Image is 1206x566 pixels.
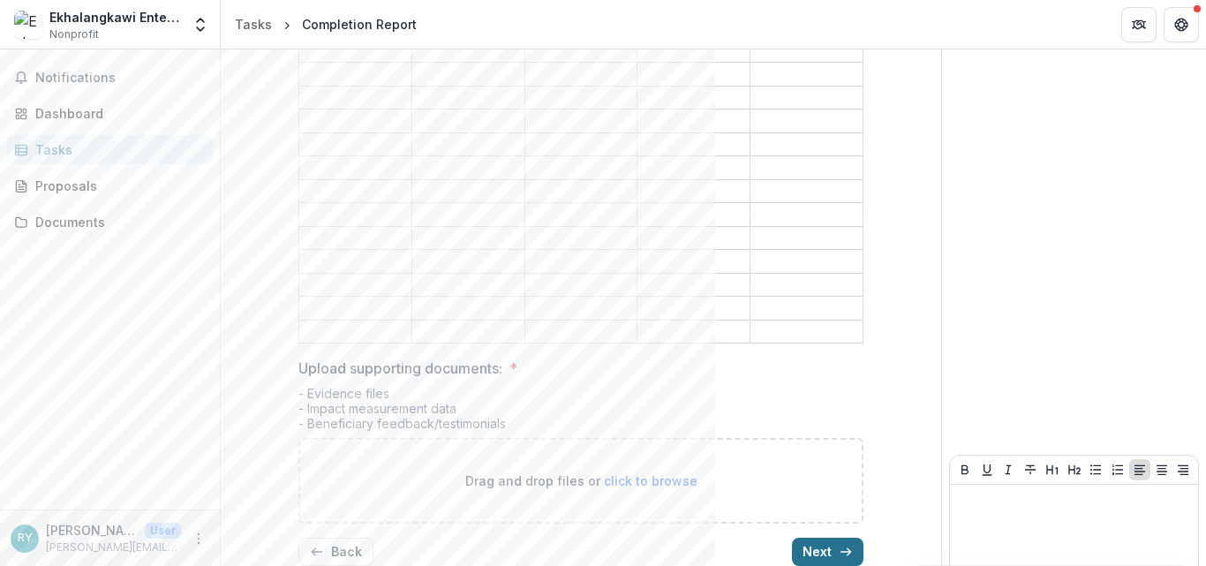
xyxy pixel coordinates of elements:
button: Underline [976,459,998,480]
button: Notifications [7,64,213,92]
button: Italicize [998,459,1019,480]
a: Dashboard [7,99,213,128]
p: [PERSON_NAME][EMAIL_ADDRESS][DOMAIN_NAME] [46,540,181,555]
p: [PERSON_NAME] [46,521,138,540]
p: Upload supporting documents: [298,358,502,379]
button: Align Left [1129,459,1150,480]
div: Rebecca Yau [18,532,33,544]
button: Heading 1 [1042,459,1063,480]
button: Open entity switcher [188,7,213,42]
button: Get Help [1164,7,1199,42]
div: Ekhalangkawi Enterprise [49,8,181,26]
a: Tasks [7,135,213,164]
button: Heading 2 [1064,459,1085,480]
a: Tasks [228,11,279,37]
button: Align Right [1172,459,1194,480]
span: Notifications [35,71,206,86]
button: Strike [1020,459,1041,480]
a: Proposals [7,171,213,200]
a: Documents [7,208,213,237]
span: click to browse [604,473,697,488]
div: Completion Report [302,15,417,34]
button: Back [298,538,373,566]
nav: breadcrumb [228,11,424,37]
div: Tasks [35,140,199,159]
div: Documents [35,213,199,231]
div: Proposals [35,177,199,195]
span: Nonprofit [49,26,99,42]
div: Dashboard [35,104,199,123]
div: Tasks [235,15,272,34]
button: Align Center [1151,459,1172,480]
button: Bullet List [1085,459,1106,480]
button: Partners [1121,7,1157,42]
button: Bold [954,459,976,480]
button: Ordered List [1107,459,1128,480]
img: Ekhalangkawi Enterprise [14,11,42,39]
button: Next [792,538,863,566]
p: User [145,523,181,539]
div: - Evidence files - Impact measurement data - Beneficiary feedback/testimonials [298,386,863,438]
p: Drag and drop files or [465,472,697,490]
button: More [188,528,209,549]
